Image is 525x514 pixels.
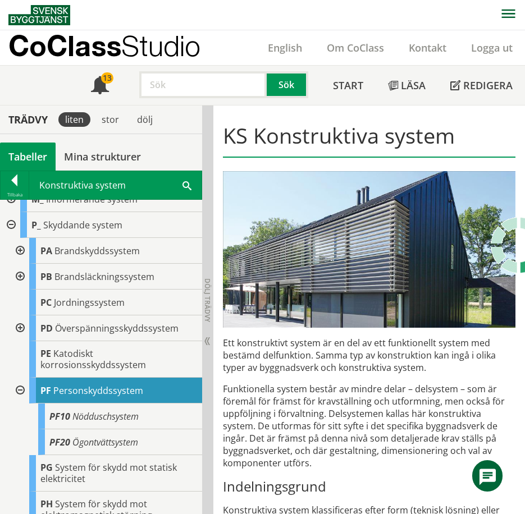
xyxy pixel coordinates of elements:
div: liten [58,112,90,127]
span: Sök i tabellen [182,179,191,191]
div: 13 [101,72,113,84]
a: Logga ut [459,41,525,54]
span: Överspänningsskyddssystem [55,322,179,334]
a: Start [321,66,376,105]
p: Ett konstruktivt system är en del av ett funktionellt system med bestämd delfunktion. Samma typ a... [223,337,516,374]
a: Mina strukturer [56,143,149,171]
span: PC [40,296,52,309]
span: Nödduschsystem [72,410,139,423]
a: Om CoClass [314,41,396,54]
h1: KS Konstruktiva system [223,123,516,158]
p: Funktionella system består av mindre delar – delsystem – som är föremål för främst för krav­ställ... [223,383,516,469]
span: PH [40,498,53,510]
span: PF20 [49,436,70,448]
span: Ögontvättsystem [72,436,138,448]
h3: Indelningsgrund [223,478,516,495]
span: Notifikationer [91,77,109,95]
img: structural-solar-shading.jpg [223,171,516,328]
span: PB [40,270,52,283]
span: Läsa [401,79,426,92]
a: 13 [79,66,121,105]
div: Trädvy [2,113,54,126]
span: Dölj trädvy [203,278,212,322]
input: Sök [139,71,267,98]
button: Sök [267,71,308,98]
span: Redigera [463,79,513,92]
span: PE [40,347,51,360]
span: Brandsläckningssystem [54,270,154,283]
span: Studio [121,29,200,62]
span: PF [40,384,51,397]
div: stor [95,112,126,127]
div: dölj [130,112,159,127]
span: Start [333,79,363,92]
span: Katodiskt korrosionsskyddssystem [40,347,146,371]
p: CoClass [8,39,200,52]
div: Tillbaka [1,190,29,199]
span: PG [40,461,53,474]
a: English [255,41,314,54]
span: Skyddande system [43,219,122,231]
span: P_ [31,219,41,231]
img: Svensk Byggtjänst [8,5,70,25]
span: PF10 [49,410,70,423]
span: PD [40,322,53,334]
span: Brandskyddssystem [54,245,140,257]
div: Konstruktiva system [29,171,202,199]
span: System för skydd mot statisk elektricitet [40,461,177,485]
a: CoClassStudio [8,30,225,65]
a: Läsa [376,66,438,105]
a: Redigera [438,66,525,105]
span: Personskyddssystem [53,384,143,397]
span: Jordningssystem [54,296,125,309]
span: PA [40,245,52,257]
a: Kontakt [396,41,459,54]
